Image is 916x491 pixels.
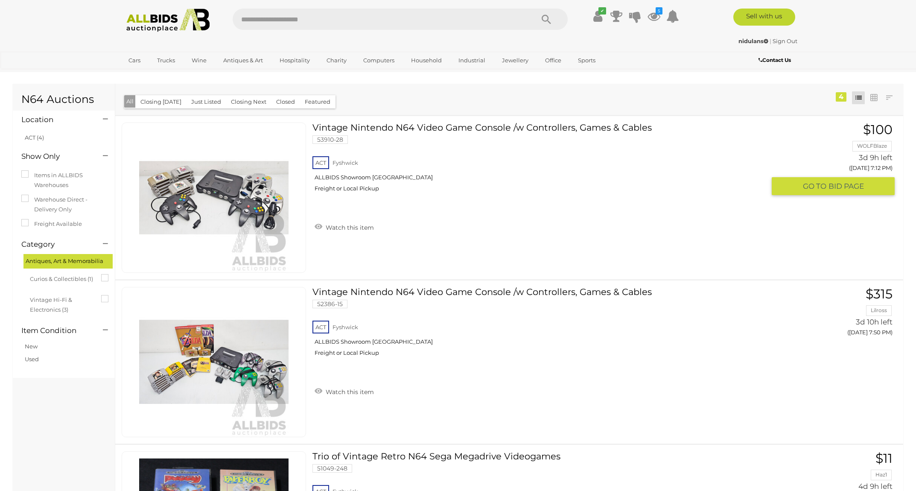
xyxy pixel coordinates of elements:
a: Office [540,53,567,67]
span: BID PAGE [828,181,864,191]
a: Antiques & Art [218,53,268,67]
span: Watch this item [324,388,374,396]
a: Household [405,53,447,67]
a: Trucks [152,53,181,67]
h4: Item Condition [21,327,90,335]
h4: Show Only [21,152,90,161]
a: Sell with us [733,9,795,26]
span: $100 [863,122,893,137]
a: Industrial [453,53,491,67]
i: ✔ [598,7,606,15]
a: ACT (4) [25,134,44,141]
strong: nidulans [738,38,768,44]
button: Featured [300,95,335,108]
a: Sports [572,53,601,67]
img: 53910-28a.jpg [139,123,289,272]
a: Charity [321,53,352,67]
h4: Location [21,116,90,124]
span: GO TO [803,181,828,191]
button: All [124,95,136,108]
a: Watch this item [312,220,376,233]
a: Jewellery [496,53,534,67]
img: 52386-15a.jpg [139,287,289,437]
a: Watch this item [312,385,376,397]
a: ✔ [591,9,604,24]
button: Closing [DATE] [135,95,187,108]
i: 5 [656,7,662,15]
a: nidulans [738,38,770,44]
button: GO TOBID PAGE [772,177,895,196]
button: Closed [271,95,300,108]
a: Vintage Nintendo N64 Video Game Console /w Controllers, Games & Cables 52386-15 ACT Fyshwick ALLB... [319,287,766,363]
label: Warehouse Direct - Delivery Only [21,195,106,215]
button: Just Listed [186,95,226,108]
h1: N64 Auctions [21,94,106,105]
a: Hospitality [274,53,315,67]
a: Cars [123,53,146,67]
span: | [770,38,771,44]
label: Items in ALLBIDS Warehouses [21,170,106,190]
a: [GEOGRAPHIC_DATA] [123,67,195,82]
button: Search [525,9,568,30]
a: New [25,343,38,350]
a: Vintage Nintendo N64 Video Game Console /w Controllers, Games & Cables 53910-28 ACT Fyshwick ALLB... [319,123,766,199]
a: $100 WOLFBlaze 3d 9h left ([DATE] 7:12 PM) GO TOBID PAGE [778,123,895,196]
h4: Category [21,240,90,248]
a: Used [25,356,39,362]
a: Computers [358,53,400,67]
span: Vintage Hi-Fi & Electronics (3) [30,293,94,315]
label: Freight Available [21,219,82,229]
div: 4 [836,92,846,102]
a: $315 Lilross 3d 10h left ([DATE] 7:50 PM) [778,287,895,340]
img: Allbids.com.au [122,9,214,32]
span: Curios & Collectibles (1) [30,272,94,284]
a: 5 [648,9,660,24]
a: Wine [186,53,212,67]
b: Contact Us [758,57,791,63]
span: $315 [866,286,893,302]
button: Closing Next [226,95,271,108]
span: Watch this item [324,224,374,231]
a: Sign Out [773,38,797,44]
span: $11 [875,450,893,466]
a: Contact Us [758,56,793,65]
div: Antiques, Art & Memorabilia [23,254,113,268]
